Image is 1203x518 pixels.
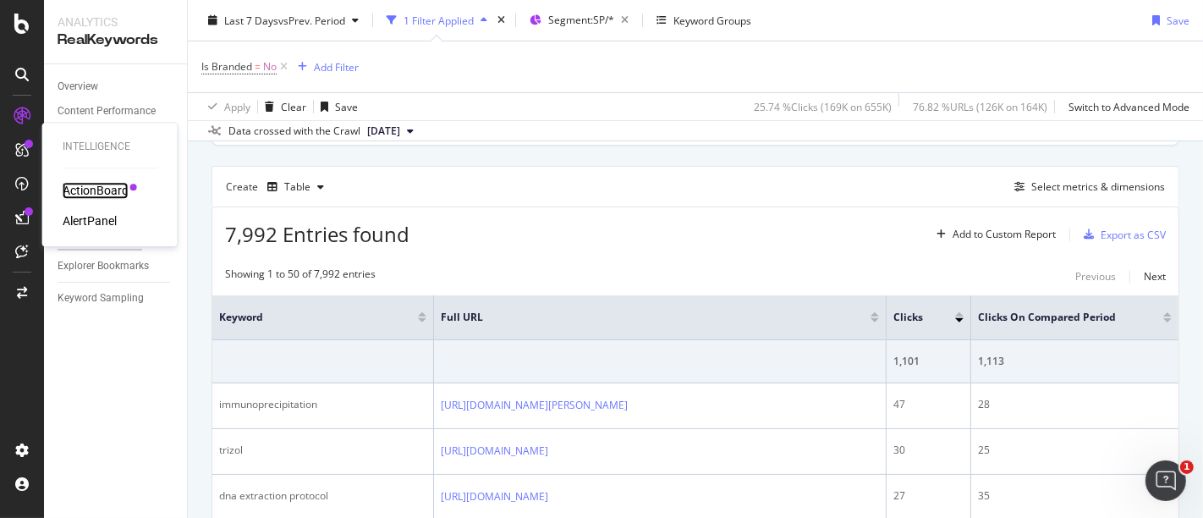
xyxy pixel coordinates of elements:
div: 28 [978,397,1172,412]
span: 1 [1180,460,1194,474]
div: RealKeywords [58,30,173,50]
div: Content Performance [58,102,156,120]
div: Showing 1 to 50 of 7,992 entries [225,267,376,287]
button: Keyword Groups [650,7,758,34]
span: = [255,59,261,74]
button: Save [314,93,358,120]
span: 2025 Sep. 16th [367,124,400,139]
button: Export as CSV [1077,221,1166,248]
span: Last 7 Days [224,13,278,27]
div: 1,101 [893,354,964,369]
div: Apply [224,99,250,113]
div: dna extraction protocol [219,488,426,504]
span: vs Prev. Period [278,13,345,27]
span: No [263,55,277,79]
button: Table [261,174,331,201]
div: times [494,12,508,29]
button: Apply [201,93,250,120]
button: Segment:SP/* [523,7,635,34]
div: 25.74 % Clicks ( 169K on 655K ) [754,99,892,113]
span: 7,992 Entries found [225,220,409,248]
button: [DATE] [360,121,420,141]
div: Add to Custom Report [953,229,1056,240]
button: Clear [258,93,306,120]
div: 47 [893,397,964,412]
a: AlertPanel [63,212,117,229]
button: Previous [1075,267,1116,287]
button: Switch to Advanced Mode [1062,93,1189,120]
button: Select metrics & dimensions [1008,177,1165,197]
button: Save [1145,7,1189,34]
div: Keyword Groups [673,13,751,27]
div: Intelligence [63,140,157,154]
div: Explorer Bookmarks [58,257,149,275]
a: Keyword Sampling [58,289,175,307]
span: Segment: SP/* [548,13,614,27]
div: Clear [281,99,306,113]
div: Save [1167,13,1189,27]
button: Last 7 DaysvsPrev. Period [201,7,365,34]
span: Clicks [893,310,930,325]
button: Add Filter [291,57,359,77]
span: Keyword [219,310,393,325]
a: Overview [58,78,175,96]
div: 1 Filter Applied [404,13,474,27]
div: Save [335,99,358,113]
div: immunoprecipitation [219,397,426,412]
a: ActionBoard [63,182,129,199]
div: 27 [893,488,964,504]
div: Keyword Sampling [58,289,144,307]
span: Clicks On Compared Period [978,310,1138,325]
div: Table [284,182,310,192]
div: 25 [978,443,1172,458]
div: Analytics [58,14,173,30]
span: Is Branded [201,59,252,74]
div: Select metrics & dimensions [1031,179,1165,194]
div: Previous [1075,269,1116,284]
div: trizol [219,443,426,458]
div: Add Filter [314,59,359,74]
button: Next [1144,267,1166,287]
a: [URL][DOMAIN_NAME][PERSON_NAME] [441,397,628,414]
a: Explorer Bookmarks [58,257,175,275]
div: 30 [893,443,964,458]
button: 1 Filter Applied [380,7,494,34]
div: Data crossed with the Crawl [228,124,360,139]
span: Full URL [441,310,845,325]
a: Content Performance [58,102,175,120]
a: [URL][DOMAIN_NAME] [441,488,548,505]
div: Create [226,174,331,201]
iframe: Intercom live chat [1145,460,1186,501]
div: 1,113 [978,354,1172,369]
button: Add to Custom Report [930,221,1056,248]
div: Overview [58,78,98,96]
div: 76.82 % URLs ( 126K on 164K ) [913,99,1047,113]
a: [URL][DOMAIN_NAME] [441,443,548,460]
div: Switch to Advanced Mode [1068,99,1189,113]
div: 35 [978,488,1172,504]
div: Export as CSV [1101,228,1166,242]
div: Next [1144,269,1166,284]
